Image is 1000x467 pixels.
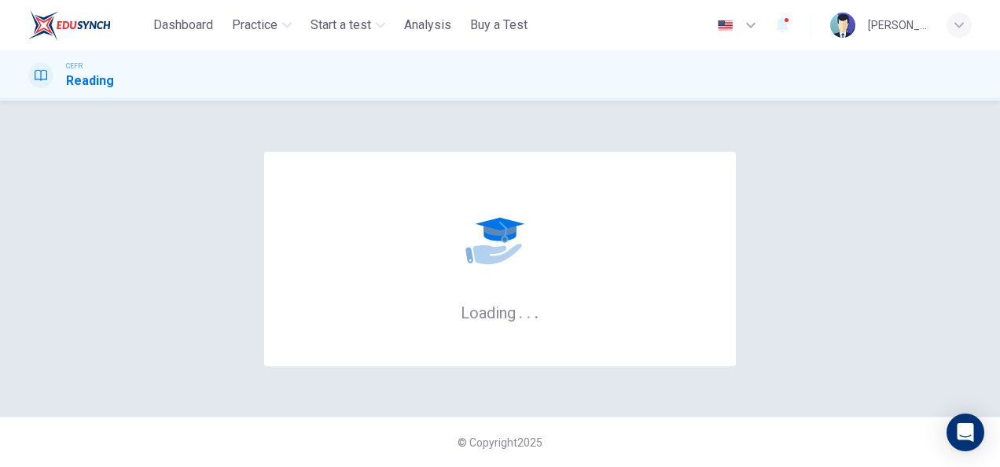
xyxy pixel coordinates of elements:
[147,11,219,39] button: Dashboard
[947,414,984,451] div: Open Intercom Messenger
[868,16,928,35] div: [PERSON_NAME] [PERSON_NAME]
[311,16,371,35] span: Start a test
[66,72,114,90] h1: Reading
[534,298,539,324] h6: .
[464,11,534,39] button: Buy a Test
[226,11,298,39] button: Practice
[518,298,524,324] h6: .
[232,16,278,35] span: Practice
[404,16,451,35] span: Analysis
[461,302,539,322] h6: Loading
[153,16,213,35] span: Dashboard
[470,16,528,35] span: Buy a Test
[398,11,458,39] button: Analysis
[526,298,531,324] h6: .
[458,436,542,449] span: © Copyright 2025
[28,9,147,41] a: ELTC logo
[28,9,111,41] img: ELTC logo
[715,20,735,31] img: en
[304,11,392,39] button: Start a test
[830,13,855,38] img: Profile picture
[66,61,83,72] span: CEFR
